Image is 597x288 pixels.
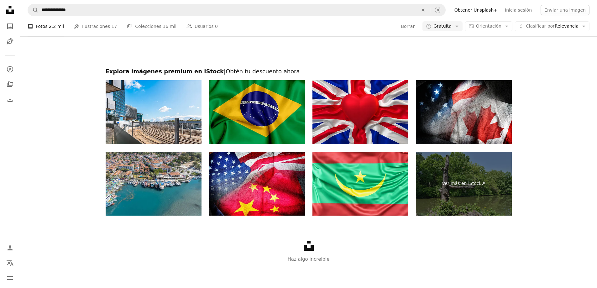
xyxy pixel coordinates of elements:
img: Punto de entrada a la estación de tren de la ciudad de Adelaida [106,80,202,144]
a: Obtener Unsplash+ [451,5,501,15]
a: Ilustraciones 17 [74,16,117,36]
a: Fotos [4,20,16,33]
button: Enviar una imagen [541,5,589,15]
p: Haz algo increíble [20,255,597,263]
img: Aerial view of Akyaka, Mugla, Turkey. [106,152,202,216]
span: Clasificar por [526,24,555,29]
button: Búsqueda visual [430,4,445,16]
img: Bandera de Mauritania con volantes. Renderizado 3D [312,152,408,216]
button: Orientación [465,21,512,31]
img: Bandera nacional de EE. UU. y Canadá sobre fondo viejo y agrietado. [416,80,512,144]
span: 16 mil [163,23,176,30]
span: 17 [111,23,117,30]
img: Corazón patriótico en la bandera británica [312,80,408,144]
button: Idioma [4,257,16,269]
button: Clasificar porRelevancia [515,21,589,31]
span: | Obtén tu descuento ahora [224,68,300,75]
form: Encuentra imágenes en todo el sitio [28,4,446,16]
img: Vector flag of Brazil waving background [209,80,305,144]
a: Colecciones 16 mil [127,16,176,36]
a: Inicio — Unsplash [4,4,16,18]
a: Iniciar sesión / Registrarse [4,242,16,254]
button: Menú [4,272,16,284]
span: Gratuita [433,23,452,29]
button: Borrar [416,4,430,16]
a: Colecciones [4,78,16,91]
h2: Explora imágenes premium en iStock [106,68,512,75]
span: 0 [215,23,218,30]
button: Borrar [401,21,415,31]
a: Historial de descargas [4,93,16,106]
a: Inicia sesión [501,5,536,15]
span: Relevancia [526,23,579,29]
button: Buscar en Unsplash [28,4,39,16]
a: Explorar [4,63,16,76]
a: Usuarios 0 [186,16,218,36]
a: Ilustraciones [4,35,16,48]
button: Gratuita [422,21,463,31]
img: Bandera nacional de EE. UU. y China sobre fondo viejo y agrietado. [209,152,305,216]
a: Ver más en iStock↗ [416,152,512,216]
span: Orientación [476,24,501,29]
